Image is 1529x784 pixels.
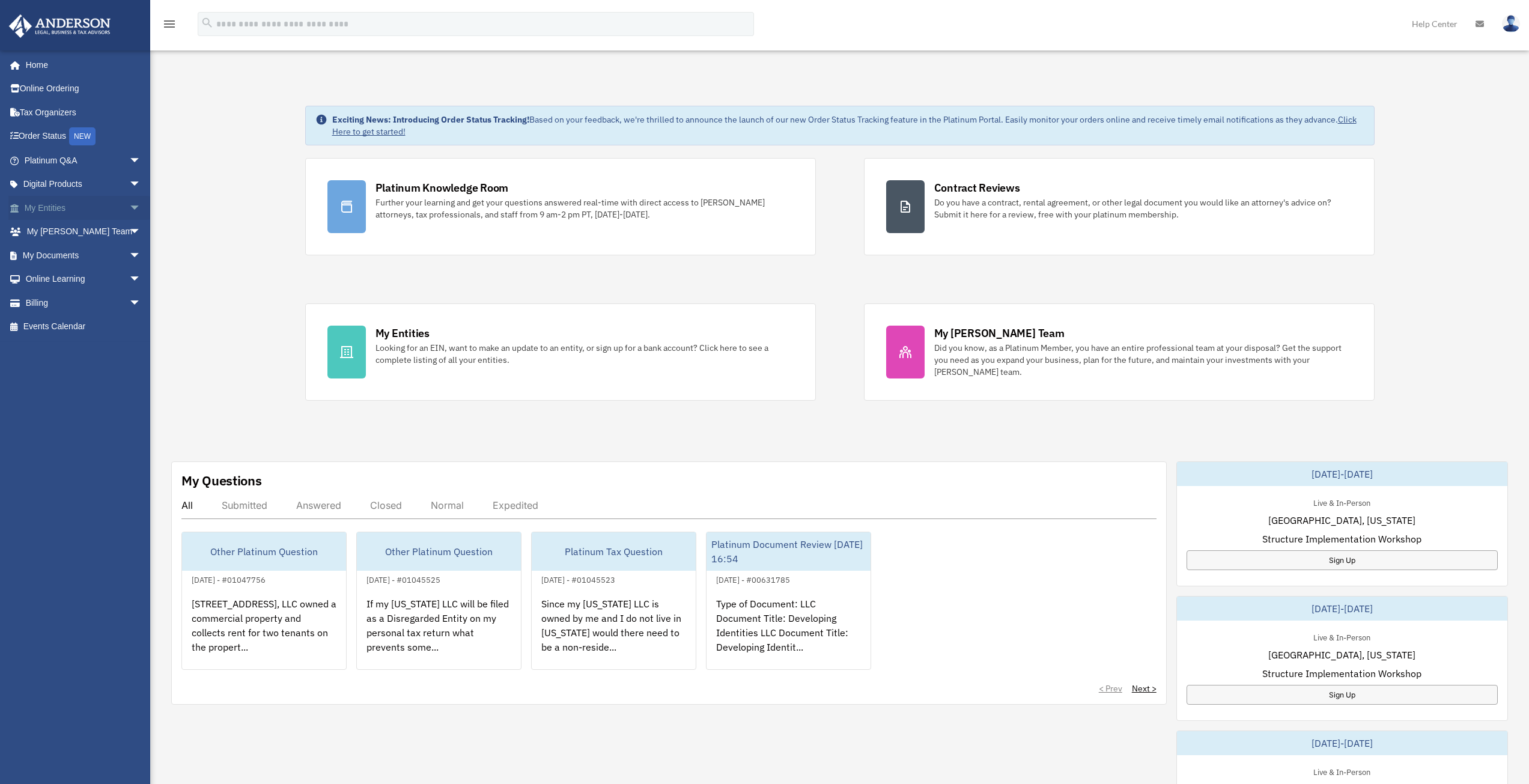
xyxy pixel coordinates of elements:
[934,180,1020,195] div: Contract Reviews
[181,532,347,670] a: Other Platinum Question[DATE] - #01047756[STREET_ADDRESS], LLC owned a commercial property and co...
[370,499,402,511] div: Closed
[1304,765,1380,777] div: Live & In-Person
[8,172,159,196] a: Digital Productsarrow_drop_down
[8,196,159,220] a: My Entitiesarrow_drop_down
[532,587,696,681] div: Since my [US_STATE] LLC is owned by me and I do not live in [US_STATE] would there need to be a n...
[305,158,816,255] a: Platinum Knowledge Room Further your learning and get your questions answered real-time with dire...
[706,532,871,670] a: Platinum Document Review [DATE] 16:54[DATE] - #00631785Type of Document: LLC Document Title: Deve...
[129,196,153,220] span: arrow_drop_down
[1268,648,1415,662] span: [GEOGRAPHIC_DATA], [US_STATE]
[305,303,816,401] a: My Entities Looking for an EIN, want to make an update to an entity, or sign up for a bank accoun...
[357,573,450,585] div: [DATE] - #01045525
[357,587,521,681] div: If my [US_STATE] LLC will be filed as a Disregarded Entity on my personal tax return what prevent...
[8,53,153,77] a: Home
[8,100,159,124] a: Tax Organizers
[201,16,214,29] i: search
[532,532,696,571] div: Platinum Tax Question
[129,243,153,268] span: arrow_drop_down
[222,499,267,511] div: Submitted
[375,180,509,195] div: Platinum Knowledge Room
[707,587,871,681] div: Type of Document: LLC Document Title: Developing Identities LLC Document Title: Developing Identi...
[8,77,159,101] a: Online Ordering
[162,21,177,31] a: menu
[1177,462,1507,486] div: [DATE]-[DATE]
[181,472,262,490] div: My Questions
[8,148,159,172] a: Platinum Q&Aarrow_drop_down
[375,196,794,220] div: Further your learning and get your questions answered real-time with direct access to [PERSON_NAM...
[1304,630,1380,643] div: Live & In-Person
[129,291,153,315] span: arrow_drop_down
[707,573,800,585] div: [DATE] - #00631785
[375,342,794,366] div: Looking for an EIN, want to make an update to an entity, or sign up for a bank account? Click her...
[532,573,625,585] div: [DATE] - #01045523
[129,220,153,245] span: arrow_drop_down
[129,172,153,197] span: arrow_drop_down
[1177,597,1507,621] div: [DATE]-[DATE]
[431,499,464,511] div: Normal
[182,532,346,571] div: Other Platinum Question
[357,532,521,571] div: Other Platinum Question
[332,114,529,125] strong: Exciting News: Introducing Order Status Tracking!
[1262,666,1421,681] span: Structure Implementation Workshop
[332,114,1364,138] div: Based on your feedback, we're thrilled to announce the launch of our new Order Status Tracking fe...
[8,124,159,149] a: Order StatusNEW
[5,14,114,38] img: Anderson Advisors Platinum Portal
[864,303,1375,401] a: My [PERSON_NAME] Team Did you know, as a Platinum Member, you have an entire professional team at...
[934,326,1065,341] div: My [PERSON_NAME] Team
[707,532,871,571] div: Platinum Document Review [DATE] 16:54
[296,499,341,511] div: Answered
[1187,685,1498,705] a: Sign Up
[1304,496,1380,508] div: Live & In-Person
[8,291,159,315] a: Billingarrow_drop_down
[493,499,538,511] div: Expedited
[162,17,177,31] i: menu
[531,532,696,670] a: Platinum Tax Question[DATE] - #01045523Since my [US_STATE] LLC is owned by me and I do not live i...
[1177,731,1507,755] div: [DATE]-[DATE]
[8,267,159,291] a: Online Learningarrow_drop_down
[375,326,430,341] div: My Entities
[1132,682,1157,694] a: Next >
[332,114,1357,137] a: Click Here to get started!
[1187,550,1498,570] a: Sign Up
[1268,513,1415,527] span: [GEOGRAPHIC_DATA], [US_STATE]
[69,127,96,145] div: NEW
[182,573,275,585] div: [DATE] - #01047756
[182,587,346,681] div: [STREET_ADDRESS], LLC owned a commercial property and collects rent for two tenants on the proper...
[1502,15,1520,32] img: User Pic
[129,267,153,292] span: arrow_drop_down
[129,148,153,173] span: arrow_drop_down
[356,532,521,670] a: Other Platinum Question[DATE] - #01045525If my [US_STATE] LLC will be filed as a Disregarded Enti...
[181,499,193,511] div: All
[934,342,1352,378] div: Did you know, as a Platinum Member, you have an entire professional team at your disposal? Get th...
[864,158,1375,255] a: Contract Reviews Do you have a contract, rental agreement, or other legal document you would like...
[8,220,159,244] a: My [PERSON_NAME] Teamarrow_drop_down
[1262,532,1421,546] span: Structure Implementation Workshop
[934,196,1352,220] div: Do you have a contract, rental agreement, or other legal document you would like an attorney's ad...
[8,315,159,339] a: Events Calendar
[8,243,159,267] a: My Documentsarrow_drop_down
